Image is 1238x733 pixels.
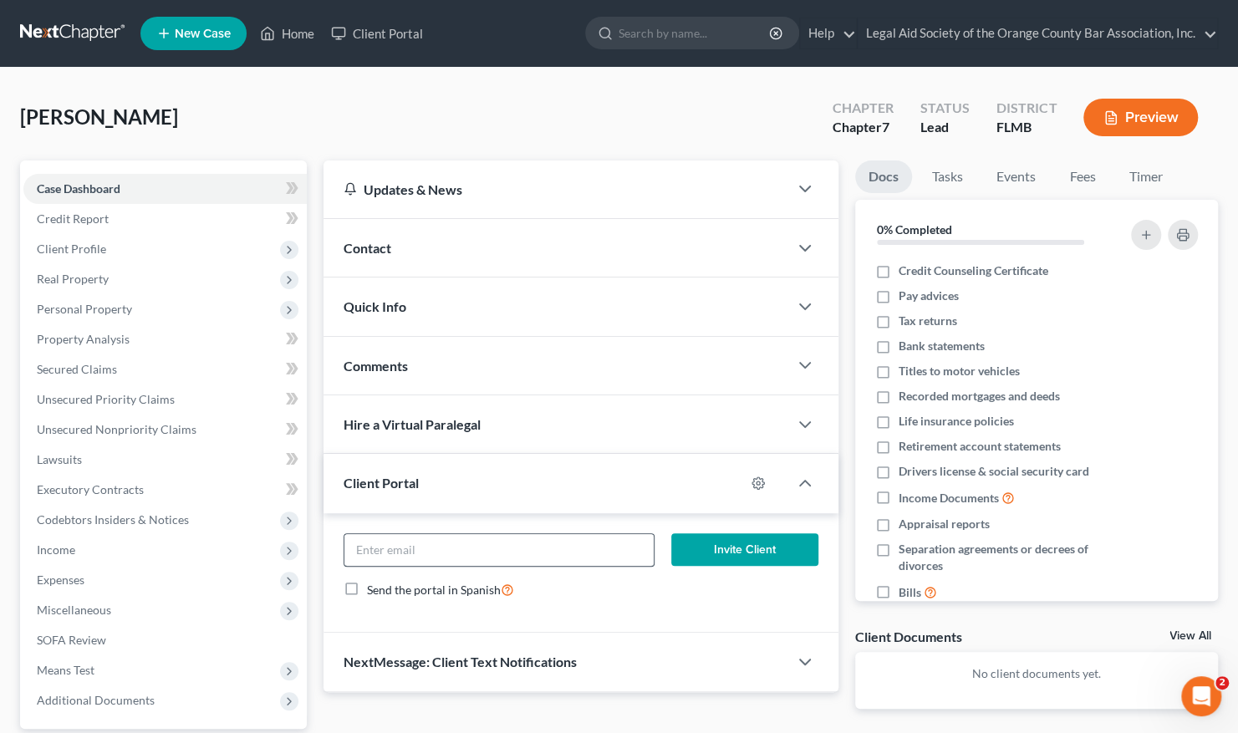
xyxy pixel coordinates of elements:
[23,625,307,655] a: SOFA Review
[877,222,952,237] strong: 0% Completed
[37,663,94,677] span: Means Test
[23,445,307,475] a: Lawsuits
[899,463,1089,480] span: Drivers license & social security card
[344,240,391,256] span: Contact
[37,512,189,527] span: Codebtors Insiders & Notices
[344,654,577,669] span: NextMessage: Client Text Notifications
[899,313,957,329] span: Tax returns
[37,693,155,707] span: Additional Documents
[858,18,1217,48] a: Legal Aid Society of the Orange County Bar Association, Inc.
[37,181,120,196] span: Case Dashboard
[37,332,130,346] span: Property Analysis
[1169,630,1211,642] a: View All
[175,28,231,40] span: New Case
[899,388,1060,405] span: Recorded mortgages and deeds
[323,18,431,48] a: Client Portal
[37,542,75,557] span: Income
[920,118,970,137] div: Lead
[996,99,1057,118] div: District
[37,482,144,496] span: Executory Contracts
[367,583,501,597] span: Send the portal in Spanish
[23,354,307,384] a: Secured Claims
[899,438,1061,455] span: Retirement account statements
[344,416,481,432] span: Hire a Virtual Paralegal
[920,99,970,118] div: Status
[899,516,990,532] span: Appraisal reports
[882,119,889,135] span: 7
[983,160,1049,193] a: Events
[1056,160,1109,193] a: Fees
[23,174,307,204] a: Case Dashboard
[919,160,976,193] a: Tasks
[37,242,106,256] span: Client Profile
[37,211,109,226] span: Credit Report
[252,18,323,48] a: Home
[23,384,307,415] a: Unsecured Priority Claims
[899,288,959,304] span: Pay advices
[855,160,912,193] a: Docs
[344,475,419,491] span: Client Portal
[996,118,1057,137] div: FLMB
[899,541,1113,574] span: Separation agreements or decrees of divorces
[899,490,999,506] span: Income Documents
[671,533,818,567] button: Invite Client
[23,204,307,234] a: Credit Report
[344,534,654,566] input: Enter email
[899,338,985,354] span: Bank statements
[37,452,82,466] span: Lawsuits
[800,18,856,48] a: Help
[899,363,1020,379] span: Titles to motor vehicles
[37,573,84,587] span: Expenses
[37,302,132,316] span: Personal Property
[20,104,178,129] span: [PERSON_NAME]
[37,392,175,406] span: Unsecured Priority Claims
[344,358,408,374] span: Comments
[37,272,109,286] span: Real Property
[619,18,772,48] input: Search by name...
[344,181,768,198] div: Updates & News
[899,262,1048,279] span: Credit Counseling Certificate
[23,324,307,354] a: Property Analysis
[899,584,921,601] span: Bills
[833,118,894,137] div: Chapter
[37,633,106,647] span: SOFA Review
[899,413,1014,430] span: Life insurance policies
[37,603,111,617] span: Miscellaneous
[1116,160,1176,193] a: Timer
[23,475,307,505] a: Executory Contracts
[833,99,894,118] div: Chapter
[37,362,117,376] span: Secured Claims
[344,298,406,314] span: Quick Info
[1181,676,1221,716] iframe: Intercom live chat
[1083,99,1198,136] button: Preview
[37,422,196,436] span: Unsecured Nonpriority Claims
[1215,676,1229,690] span: 2
[869,665,1205,682] p: No client documents yet.
[855,628,962,645] div: Client Documents
[23,415,307,445] a: Unsecured Nonpriority Claims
